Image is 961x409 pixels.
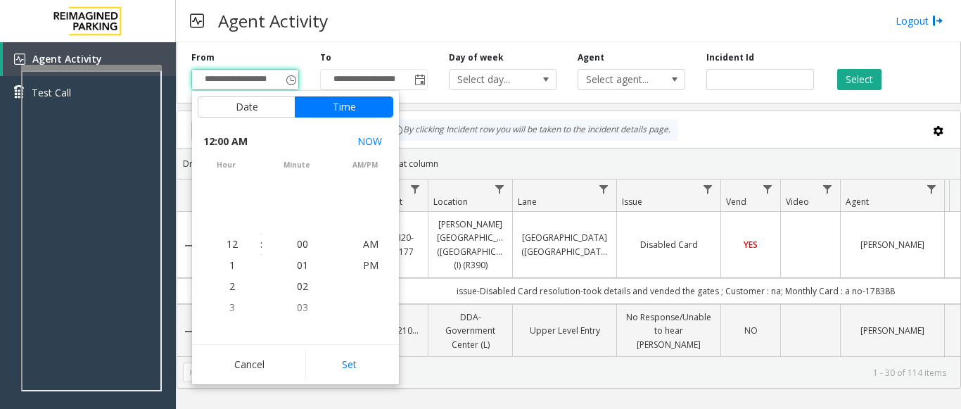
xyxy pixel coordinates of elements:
[343,367,946,379] kendo-pager-info: 1 - 30 of 114 items
[229,279,235,293] span: 2
[818,180,837,199] a: Video Filter Menu
[518,196,537,208] span: Lane
[437,218,504,272] a: [PERSON_NAME][GEOGRAPHIC_DATA] ([GEOGRAPHIC_DATA]) (I) (R390)
[14,54,25,65] img: 'icon'
[32,52,102,65] span: Agent Activity
[846,196,869,208] span: Agent
[578,51,604,64] label: Agent
[706,51,754,64] label: Incident Id
[521,231,608,258] a: [GEOGRAPHIC_DATA] ([GEOGRAPHIC_DATA])
[744,239,758,251] span: YES
[320,51,331,64] label: To
[297,279,308,293] span: 02
[177,240,200,251] a: Collapse Details
[385,120,677,141] div: By clicking Incident row you will be taken to the incident details page.
[730,238,772,251] a: YES
[283,70,298,89] span: Toggle popup
[331,160,399,170] span: AM/PM
[3,42,176,76] a: Agent Activity
[260,237,262,251] div: :
[305,349,394,380] button: Set
[622,196,642,208] span: Issue
[932,13,943,28] img: logout
[578,70,663,89] span: Select agent...
[849,324,936,337] a: [PERSON_NAME]
[837,69,882,90] button: Select
[521,324,608,337] a: Upper Level Entry
[190,4,204,38] img: pageIcon
[393,324,419,337] a: L21023900
[262,160,331,170] span: minute
[363,237,378,251] span: AM
[203,132,248,151] span: 12:00 AM
[437,310,504,351] a: DDA-Government Center (L)
[922,180,941,199] a: Agent Filter Menu
[726,196,746,208] span: Vend
[198,349,301,380] button: Cancel
[594,180,613,199] a: Lane Filter Menu
[896,13,943,28] a: Logout
[229,258,235,272] span: 1
[177,326,200,337] a: Collapse Details
[744,325,758,336] span: NO
[849,238,936,251] a: [PERSON_NAME]
[433,196,468,208] span: Location
[297,258,308,272] span: 01
[699,180,718,199] a: Issue Filter Menu
[297,237,308,251] span: 00
[758,180,777,199] a: Vend Filter Menu
[191,51,215,64] label: From
[229,301,235,314] span: 3
[363,258,378,272] span: PM
[786,196,809,208] span: Video
[177,180,960,356] div: Data table
[490,180,509,199] a: Location Filter Menu
[450,70,535,89] span: Select day...
[352,129,388,154] button: Select now
[192,160,260,170] span: hour
[730,324,772,337] a: NO
[211,4,335,38] h3: Agent Activity
[297,301,308,314] span: 03
[412,70,427,89] span: Toggle popup
[393,231,419,258] a: I20-177
[449,51,504,64] label: Day of week
[625,310,712,351] a: No Response/Unable to hear [PERSON_NAME]
[177,151,960,176] div: Drag a column header and drop it here to group by that column
[227,237,238,251] span: 12
[406,180,425,199] a: Lot Filter Menu
[295,96,393,118] button: Time tab
[625,238,712,251] a: Disabled Card
[198,96,295,118] button: Date tab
